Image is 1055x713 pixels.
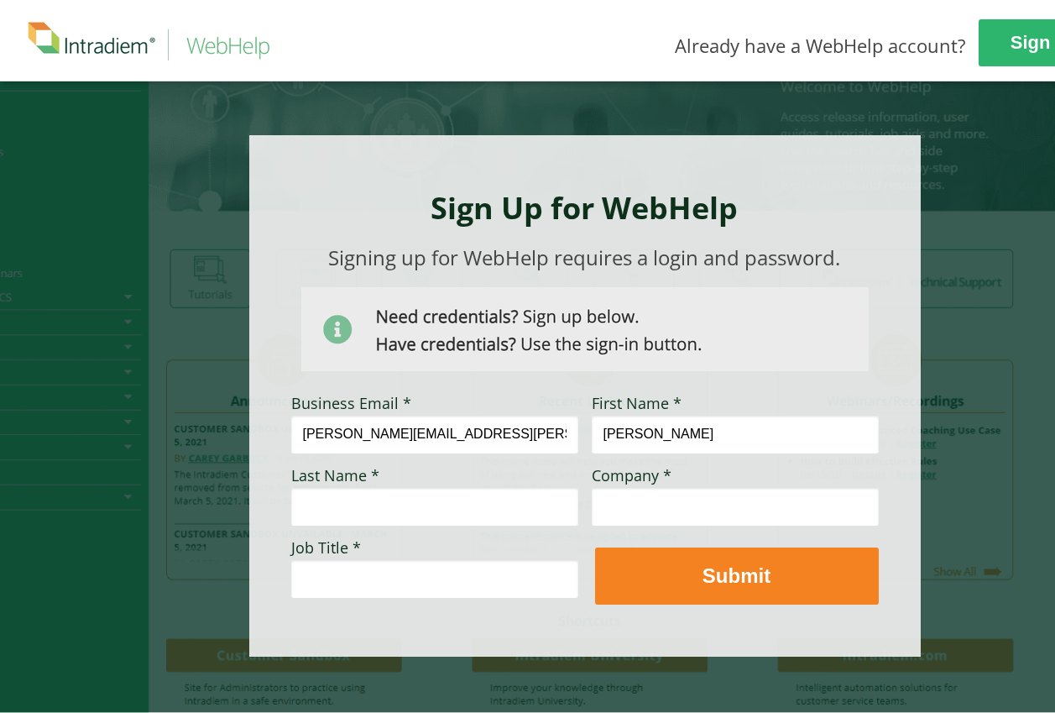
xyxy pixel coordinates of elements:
span: First Name * [592,393,682,413]
span: Signing up for WebHelp requires a login and password. [328,244,840,271]
span: Already have a WebHelp account? [675,33,966,58]
button: Submit [595,548,879,605]
strong: Sign Up for WebHelp [431,187,738,228]
span: Business Email * [291,393,411,413]
span: Job Title * [291,537,361,558]
span: Last Name * [291,465,379,485]
span: Company * [592,465,671,485]
strong: Submit [702,564,770,587]
img: Need Credentials? Sign up below. Have Credentials? Use the sign-in button. [301,287,869,371]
